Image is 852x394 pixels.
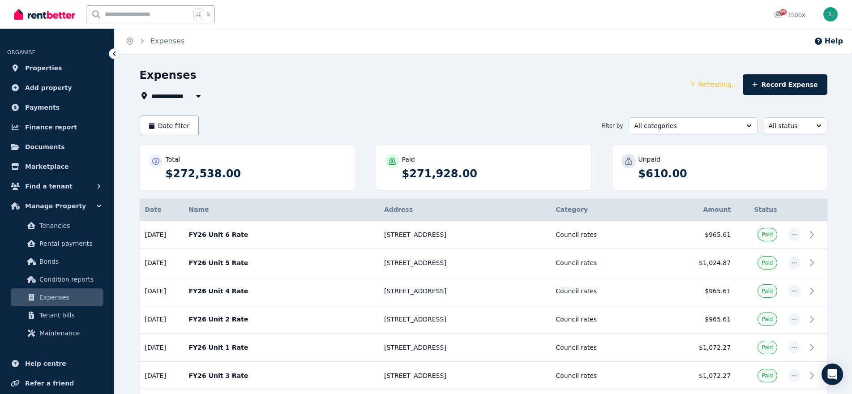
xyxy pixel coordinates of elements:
[39,310,100,321] span: Tenant bills
[379,334,550,362] td: [STREET_ADDRESS]
[7,355,107,373] a: Help centre
[379,221,550,249] td: [STREET_ADDRESS]
[379,249,550,277] td: [STREET_ADDRESS]
[39,274,100,285] span: Condition reports
[7,79,107,97] a: Add property
[638,167,818,181] p: $610.00
[550,277,677,305] td: Council rates
[7,59,107,77] a: Properties
[11,306,103,324] a: Tenant bills
[25,141,65,152] span: Documents
[7,177,107,195] button: Find a tenant
[677,199,736,221] th: Amount
[629,117,758,134] button: All categories
[140,249,184,277] td: [DATE]
[677,362,736,390] td: $1,072.27
[140,116,199,136] button: Date filter
[25,161,69,172] span: Marketplace
[762,344,773,351] span: Paid
[550,362,677,390] td: Council rates
[7,118,107,136] a: Finance report
[11,270,103,288] a: Condition reports
[762,259,773,266] span: Paid
[550,334,677,362] td: Council rates
[762,316,773,323] span: Paid
[11,324,103,342] a: Maintenance
[39,220,100,231] span: Tenancies
[115,29,195,54] nav: Breadcrumb
[762,372,773,379] span: Paid
[25,63,62,73] span: Properties
[188,315,373,324] p: FY26 Unit 2 Rate
[677,221,736,249] td: $965.61
[823,7,838,21] img: Bom Jin
[25,122,77,133] span: Finance report
[736,199,782,221] th: Status
[822,364,843,385] div: Open Intercom Messenger
[183,199,379,221] th: Name
[39,328,100,338] span: Maintenance
[150,37,184,45] a: Expenses
[140,362,184,390] td: [DATE]
[7,374,107,392] a: Refer a friend
[188,258,373,267] p: FY26 Unit 5 Rate
[39,238,100,249] span: Rental payments
[166,167,346,181] p: $272,538.00
[379,199,550,221] th: Address
[11,288,103,306] a: Expenses
[11,235,103,253] a: Rental payments
[14,8,75,21] img: RentBetter
[7,197,107,215] button: Manage Property
[25,378,74,389] span: Refer a friend
[188,371,373,380] p: FY26 Unit 3 Rate
[188,343,373,352] p: FY26 Unit 1 Rate
[814,36,843,47] button: Help
[379,277,550,305] td: [STREET_ADDRESS]
[11,253,103,270] a: Bonds
[140,305,184,334] td: [DATE]
[7,138,107,156] a: Documents
[550,221,677,249] td: Council rates
[762,287,773,295] span: Paid
[140,334,184,362] td: [DATE]
[25,201,86,211] span: Manage Property
[762,231,773,238] span: Paid
[188,287,373,295] p: FY26 Unit 4 Rate
[698,80,737,89] span: Refreshing...
[677,305,736,334] td: $965.61
[379,362,550,390] td: [STREET_ADDRESS]
[677,249,736,277] td: $1,024.87
[550,199,677,221] th: Category
[774,10,805,19] div: Inbox
[638,155,660,164] p: Unpaid
[11,217,103,235] a: Tenancies
[634,121,739,130] span: All categories
[25,82,72,93] span: Add property
[166,155,180,164] p: Total
[140,221,184,249] td: [DATE]
[402,167,582,181] p: $271,928.00
[25,181,73,192] span: Find a tenant
[677,334,736,362] td: $1,072.27
[677,277,736,305] td: $965.61
[7,158,107,176] a: Marketplace
[763,117,827,134] button: All status
[140,68,197,82] h1: Expenses
[379,305,550,334] td: [STREET_ADDRESS]
[402,155,415,164] p: Paid
[7,49,35,56] span: ORGANISE
[779,9,787,15] span: 95
[39,292,100,303] span: Expenses
[25,358,66,369] span: Help centre
[7,98,107,116] a: Payments
[140,277,184,305] td: [DATE]
[188,230,373,239] p: FY26 Unit 6 Rate
[140,199,184,221] th: Date
[550,305,677,334] td: Council rates
[207,11,210,18] span: k
[601,122,623,129] span: Filter by
[39,256,100,267] span: Bonds
[25,102,60,113] span: Payments
[769,121,809,130] span: All status
[743,74,827,95] button: Record Expense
